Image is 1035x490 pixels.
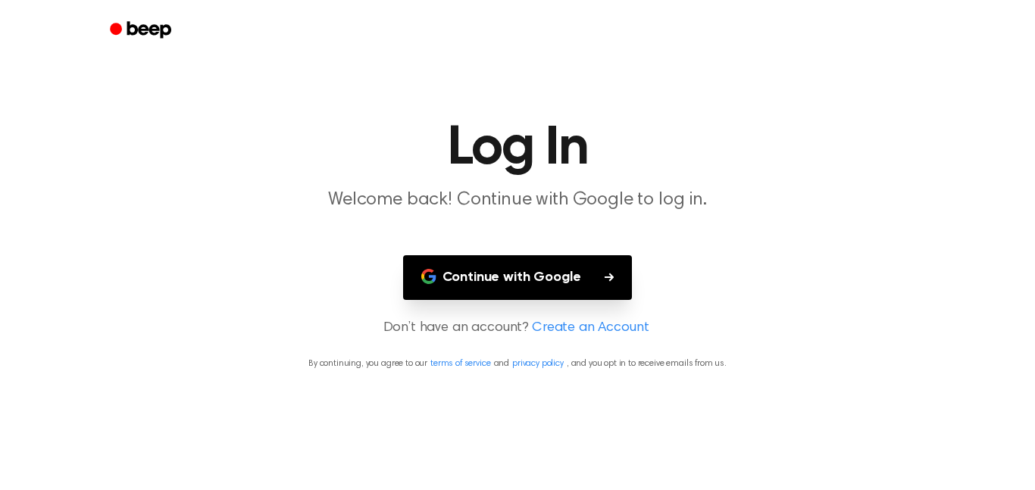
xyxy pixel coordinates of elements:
[18,357,1017,370] p: By continuing, you agree to our and , and you opt in to receive emails from us.
[532,318,649,339] a: Create an Account
[403,255,633,300] button: Continue with Google
[512,359,564,368] a: privacy policy
[430,359,490,368] a: terms of service
[227,188,808,213] p: Welcome back! Continue with Google to log in.
[130,121,905,176] h1: Log In
[18,318,1017,339] p: Don’t have an account?
[99,16,185,45] a: Beep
